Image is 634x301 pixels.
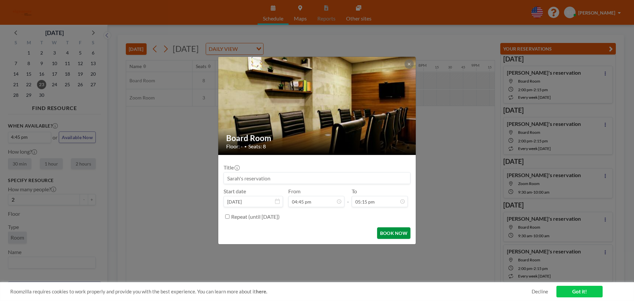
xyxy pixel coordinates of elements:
label: From [288,188,300,195]
a: here. [256,288,267,294]
span: Roomzilla requires cookies to work properly and provide you with the best experience. You can lea... [10,288,532,295]
img: 537.jpg [218,40,416,172]
button: BOOK NOW [377,227,410,239]
label: Start date [224,188,246,195]
label: Repeat (until [DATE]) [231,213,280,220]
a: Got it! [556,286,603,297]
span: - [347,190,349,205]
span: Floor: - [226,143,243,150]
a: Decline [532,288,548,295]
input: Sarah's reservation [224,172,410,184]
label: To [352,188,357,195]
label: Title [224,164,239,171]
span: • [244,144,247,149]
span: Seats: 8 [248,143,266,150]
h2: Board Room [226,133,408,143]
